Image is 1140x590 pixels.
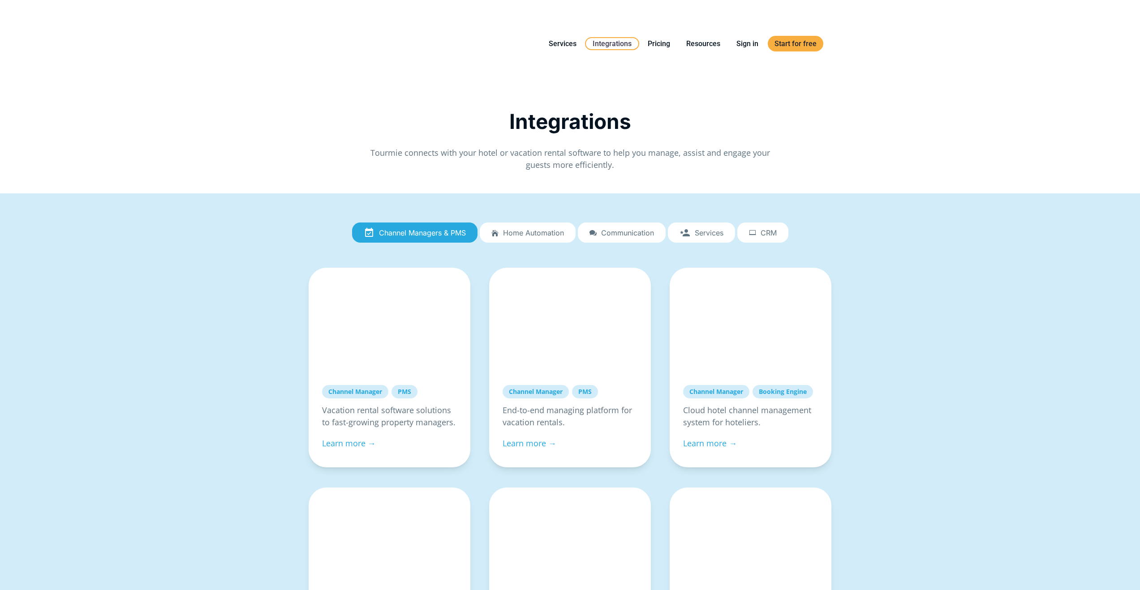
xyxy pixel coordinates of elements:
[391,385,417,398] a: PMS
[509,109,631,134] span: Integrations
[680,38,727,49] a: Resources
[322,404,457,428] p: Vacation rental software solutions to fast-growing property managers.
[668,222,735,243] a: Services
[322,438,376,449] a: Learn more →
[601,229,654,237] span: Communication
[352,222,478,243] a: Channel Managers & PMS
[695,229,723,237] span: Services
[503,229,564,237] span: Home automation
[503,404,637,428] p: End-to-end managing platform for vacation rentals.
[585,37,639,50] a: Integrations
[768,36,823,51] a: Start for free
[683,438,737,449] a: Learn more →
[753,385,813,398] a: Booking Engine
[683,385,749,398] a: Channel Manager
[322,385,388,398] a: Channel Manager
[503,438,556,449] a: Learn more →
[480,222,576,243] a: Home automation
[542,38,583,49] a: Services
[503,385,569,398] a: Channel Manager
[737,222,788,243] a: CRM
[572,385,598,398] a: PMS
[370,147,770,170] span: Tourmie connects with your hotel or vacation rental software to help you manage, assist and engag...
[578,222,666,243] a: Communication
[641,38,677,49] a: Pricing
[730,38,765,49] a: Sign in
[683,404,818,428] p: Cloud hotel channel management system for hoteliers.
[379,229,466,237] span: Channel Managers & PMS
[761,229,777,237] span: CRM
